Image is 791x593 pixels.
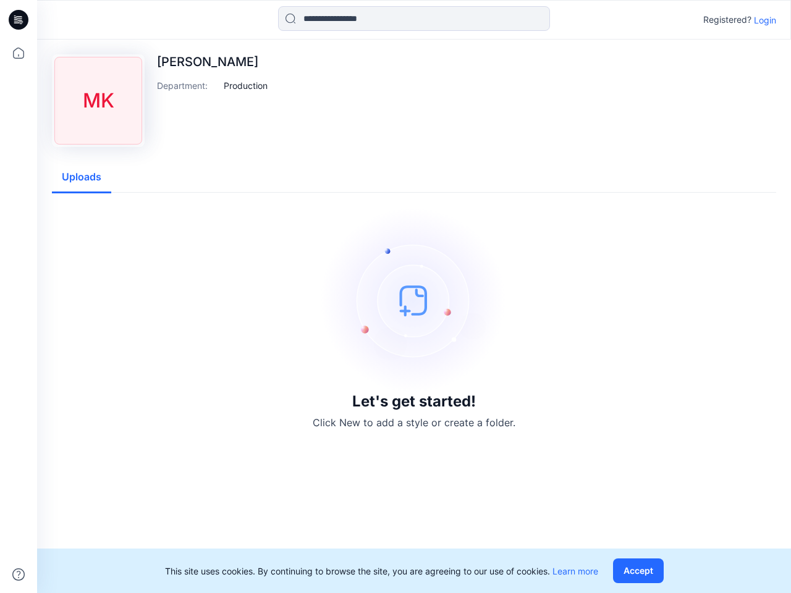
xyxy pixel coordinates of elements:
p: Click New to add a style or create a folder. [313,415,515,430]
h3: Let's get started! [352,393,476,410]
a: Learn more [552,566,598,576]
p: Department : [157,79,219,92]
p: Registered? [703,12,751,27]
button: Uploads [52,162,111,193]
div: MK [54,57,142,145]
p: Login [754,14,776,27]
p: [PERSON_NAME] [157,54,268,69]
p: This site uses cookies. By continuing to browse the site, you are agreeing to our use of cookies. [165,565,598,578]
button: Accept [613,558,664,583]
img: empty-state-image.svg [321,208,507,393]
p: Production [224,79,268,92]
